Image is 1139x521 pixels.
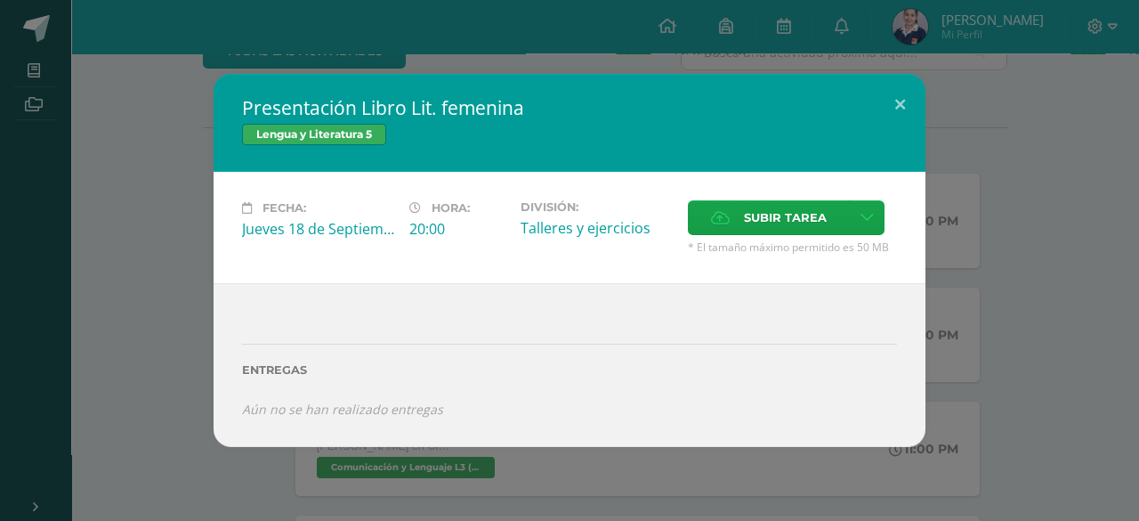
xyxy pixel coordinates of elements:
[432,201,470,215] span: Hora:
[242,401,443,418] i: Aún no se han realizado entregas
[409,219,506,239] div: 20:00
[744,201,827,234] span: Subir tarea
[688,240,897,255] span: * El tamaño máximo permitido es 50 MB
[242,124,386,145] span: Lengua y Literatura 5
[521,200,674,214] label: División:
[263,201,306,215] span: Fecha:
[242,219,395,239] div: Jueves 18 de Septiembre
[521,218,674,238] div: Talleres y ejercicios
[875,74,925,134] button: Close (Esc)
[242,95,897,120] h2: Presentación Libro Lit. femenina
[242,363,897,377] label: Entregas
